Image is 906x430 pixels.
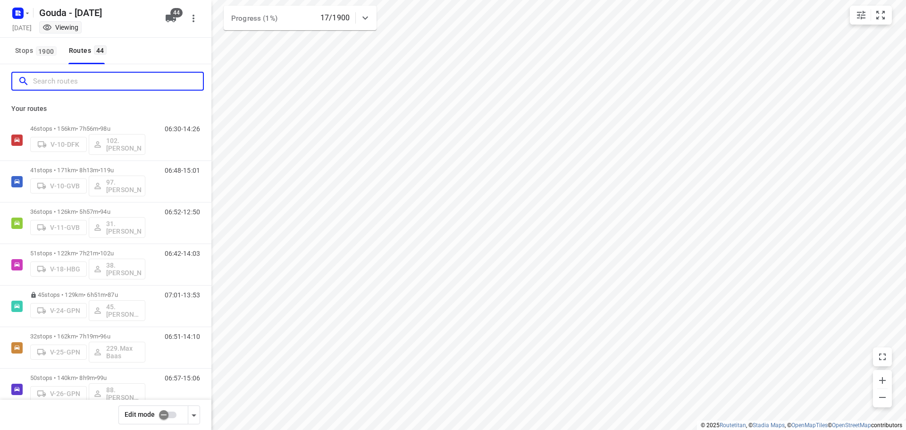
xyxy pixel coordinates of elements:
div: small contained button group [850,6,892,25]
div: You are currently in view mode. To make any changes, go to edit project. [42,23,78,32]
p: 46 stops • 156km • 7h56m [30,125,145,132]
p: 06:48-15:01 [165,167,200,174]
p: 36 stops • 126km • 5h57m [30,208,145,215]
span: • [98,333,100,340]
a: Stadia Maps [753,422,785,429]
button: More [184,9,203,28]
p: 41 stops • 171km • 8h13m [30,167,145,174]
button: Map settings [852,6,871,25]
p: 45 stops • 129km • 6h51m [30,291,145,298]
p: 50 stops • 140km • 8h9m [30,374,145,381]
button: 44 [161,9,180,28]
p: 06:42-14:03 [165,250,200,257]
p: 06:30-14:26 [165,125,200,133]
a: Routetitan [720,422,746,429]
span: • [98,125,100,132]
span: 44 [94,45,107,55]
p: 07:01-13:53 [165,291,200,299]
span: 119u [100,167,114,174]
p: 51 stops • 122km • 7h21m [30,250,145,257]
button: Fit zoom [871,6,890,25]
p: 32 stops • 162km • 7h19m [30,333,145,340]
div: Routes [69,45,109,57]
span: 44 [170,8,183,17]
span: 87u [108,291,117,298]
span: 99u [97,374,107,381]
p: 06:57-15:06 [165,374,200,382]
span: 96u [100,333,110,340]
div: Driver app settings [188,409,200,421]
span: Edit mode [125,411,155,418]
span: Stops [15,45,59,57]
span: 102u [100,250,114,257]
span: 98u [100,125,110,132]
span: • [98,208,100,215]
span: • [98,250,100,257]
a: OpenStreetMap [832,422,871,429]
input: Search routes [33,74,203,89]
div: Progress (1%)17/1900 [224,6,377,30]
a: OpenMapTiles [791,422,828,429]
p: 06:51-14:10 [165,333,200,340]
li: © 2025 , © , © © contributors [701,422,902,429]
span: 94u [100,208,110,215]
span: • [95,374,97,381]
span: • [98,167,100,174]
span: Progress (1%) [231,14,277,23]
p: Your routes [11,104,200,114]
p: 06:52-12:50 [165,208,200,216]
p: 17/1900 [320,12,350,24]
span: • [106,291,108,298]
span: 1900 [36,46,57,56]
